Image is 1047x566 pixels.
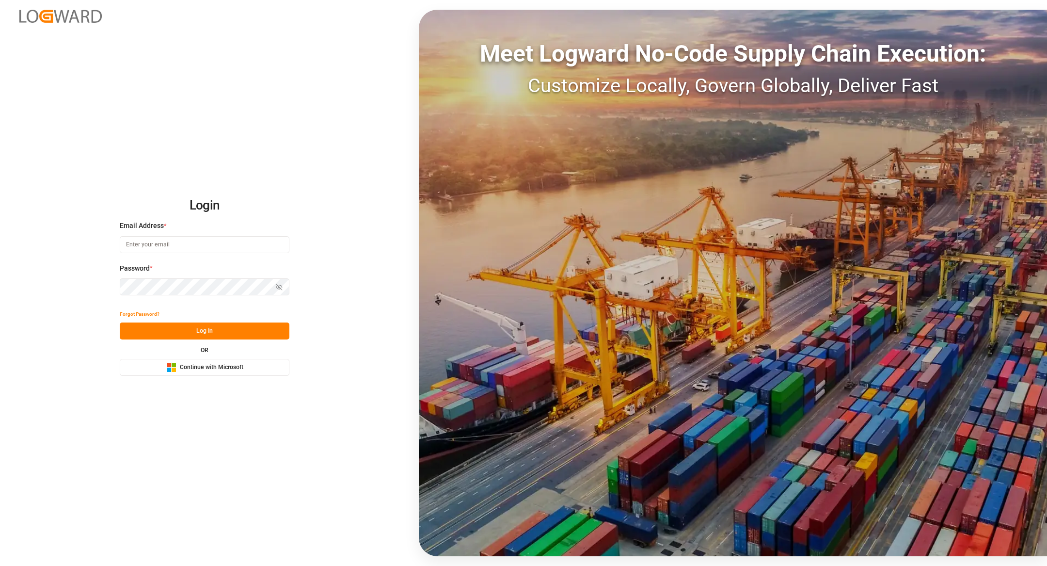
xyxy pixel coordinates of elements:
div: Customize Locally, Govern Globally, Deliver Fast [419,71,1047,100]
img: Logward_new_orange.png [19,10,102,23]
div: Meet Logward No-Code Supply Chain Execution: [419,36,1047,71]
button: Log In [120,323,289,340]
h2: Login [120,190,289,221]
span: Email Address [120,221,164,231]
span: Password [120,263,150,274]
button: Forgot Password? [120,306,159,323]
button: Continue with Microsoft [120,359,289,376]
input: Enter your email [120,236,289,253]
small: OR [201,347,208,353]
span: Continue with Microsoft [180,363,243,372]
